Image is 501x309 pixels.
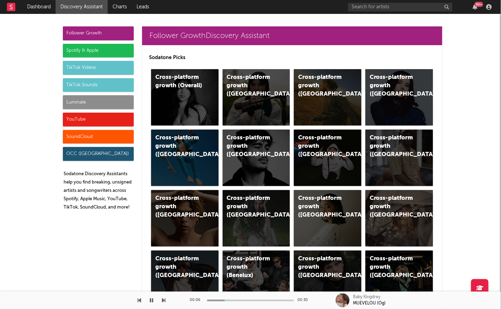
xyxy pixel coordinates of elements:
a: Cross-platform growth ([GEOGRAPHIC_DATA]) [223,190,290,246]
div: 99 + [475,2,483,7]
div: Cross-platform growth ([GEOGRAPHIC_DATA]) [227,194,274,219]
a: Cross-platform growth ([GEOGRAPHIC_DATA]) [294,251,361,307]
div: Spotify & Apple [63,44,134,58]
a: Cross-platform growth (Benelux) [223,251,290,307]
div: Cross-platform growth ([GEOGRAPHIC_DATA]/GSA) [298,134,345,159]
div: Baby Kingdrey [353,294,380,300]
div: YouTube [63,113,134,127]
div: Cross-platform growth ([GEOGRAPHIC_DATA]) [370,255,417,280]
div: MUEVELOU (Og) [353,300,386,307]
div: Cross-platform growth ([GEOGRAPHIC_DATA]) [298,194,345,219]
a: Cross-platform growth ([GEOGRAPHIC_DATA]) [294,190,361,246]
div: Cross-platform growth ([GEOGRAPHIC_DATA]) [155,194,203,219]
div: Cross-platform growth ([GEOGRAPHIC_DATA]) [227,134,274,159]
div: 00:30 [297,296,311,304]
div: Cross-platform growth ([GEOGRAPHIC_DATA]) [227,73,274,98]
a: Cross-platform growth ([GEOGRAPHIC_DATA]) [223,69,290,125]
a: Cross-platform growth ([GEOGRAPHIC_DATA]) [151,251,219,307]
p: Sodatone Picks [149,54,435,62]
button: 99+ [473,4,477,10]
div: 00:06 [190,296,204,304]
a: Cross-platform growth ([GEOGRAPHIC_DATA]/GSA) [294,130,361,186]
a: Cross-platform growth (Overall) [151,69,219,125]
div: Cross-platform growth (Overall) [155,73,203,90]
a: Cross-platform growth ([GEOGRAPHIC_DATA]) [151,190,219,246]
div: Cross-platform growth ([GEOGRAPHIC_DATA]) [298,255,345,280]
a: Cross-platform growth ([GEOGRAPHIC_DATA]) [366,251,433,307]
a: Cross-platform growth ([GEOGRAPHIC_DATA]) [151,130,219,186]
div: Cross-platform growth ([GEOGRAPHIC_DATA]) [155,255,203,280]
div: Cross-platform growth ([GEOGRAPHIC_DATA]) [370,73,417,98]
div: OCC ([GEOGRAPHIC_DATA]) [63,147,134,161]
input: Search for artists [348,3,452,11]
div: SoundCloud [63,130,134,144]
p: Sodatone Discovery Assistants help you find breaking, unsigned artists and songwriters across Spo... [64,170,134,212]
a: Follower GrowthDiscovery Assistant [142,26,442,45]
a: Cross-platform growth ([GEOGRAPHIC_DATA]) [366,190,433,246]
div: Cross-platform growth ([GEOGRAPHIC_DATA]) [370,194,417,219]
div: Luminate [63,95,134,109]
div: Cross-platform growth (Benelux) [227,255,274,280]
div: TikTok Sounds [63,78,134,92]
a: Cross-platform growth ([GEOGRAPHIC_DATA]) [223,130,290,186]
div: Cross-platform growth ([GEOGRAPHIC_DATA]) [155,134,203,159]
div: Cross-platform growth ([GEOGRAPHIC_DATA]) [298,73,345,98]
div: Follower Growth [63,26,134,40]
a: Cross-platform growth ([GEOGRAPHIC_DATA]) [366,130,433,186]
div: TikTok Videos [63,61,134,75]
a: Cross-platform growth ([GEOGRAPHIC_DATA]) [366,69,433,125]
div: Cross-platform growth ([GEOGRAPHIC_DATA]) [370,134,417,159]
a: Cross-platform growth ([GEOGRAPHIC_DATA]) [294,69,361,125]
